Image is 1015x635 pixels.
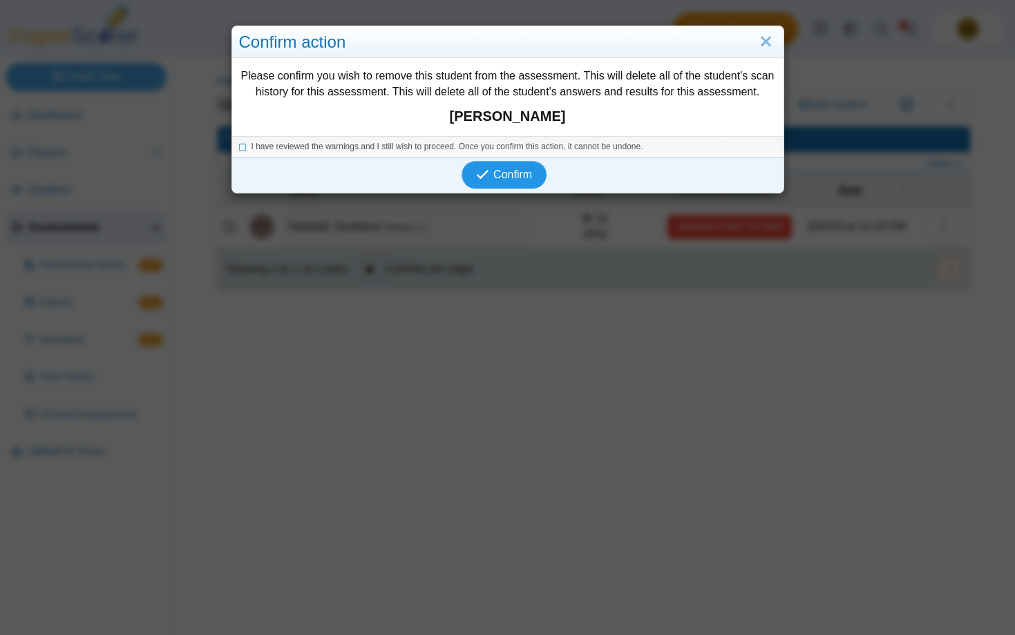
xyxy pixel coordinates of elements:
[239,106,777,126] strong: [PERSON_NAME]
[232,58,784,136] div: Please confirm you wish to remove this student from the assessment. This will delete all of the s...
[462,161,547,189] button: Confirm
[755,30,777,54] a: Close
[252,142,643,151] span: I have reviewed the warnings and I still wish to proceed. Once you confirm this action, it cannot...
[493,169,532,180] span: Confirm
[232,26,784,59] div: Confirm action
